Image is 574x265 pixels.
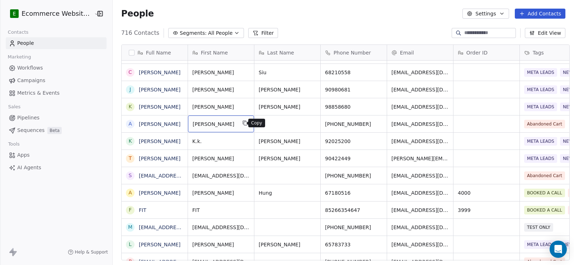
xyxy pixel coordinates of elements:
[524,137,557,146] span: META LEADS
[6,112,107,124] a: Pipelines
[192,69,250,76] span: [PERSON_NAME]
[391,224,449,231] span: [EMAIL_ADDRESS][DOMAIN_NAME]
[17,164,41,171] span: AI Agents
[524,223,553,232] span: TEST ONLY
[251,120,262,126] p: Copy
[259,241,316,248] span: [PERSON_NAME]
[75,249,108,255] span: Help & Support
[139,224,227,230] a: [EMAIL_ADDRESS][DOMAIN_NAME]
[139,190,180,196] a: [PERSON_NAME]
[122,61,188,261] div: grid
[391,241,449,248] span: [EMAIL_ADDRESS][DOMAIN_NAME]
[9,8,89,20] button: EEcommerce Website Builder
[6,75,107,86] a: Campaigns
[524,240,557,249] span: META LEADS
[139,173,227,179] a: [EMAIL_ADDRESS][DOMAIN_NAME]
[47,127,62,134] span: Beta
[192,241,250,248] span: [PERSON_NAME]
[130,86,131,93] div: J
[325,138,382,145] span: 92025200
[121,8,154,19] span: People
[17,64,43,72] span: Workflows
[5,101,24,112] span: Sales
[391,172,449,179] span: [EMAIL_ADDRESS][DOMAIN_NAME]
[259,86,316,93] span: [PERSON_NAME]
[462,9,509,19] button: Settings
[68,249,108,255] a: Help & Support
[6,62,107,74] a: Workflows
[391,86,449,93] span: [EMAIL_ADDRESS][DOMAIN_NAME]
[5,139,23,150] span: Tools
[524,171,565,180] span: Abandoned Cart
[192,86,250,93] span: [PERSON_NAME]
[259,103,316,110] span: [PERSON_NAME]
[192,155,250,162] span: [PERSON_NAME]
[139,242,180,247] a: [PERSON_NAME]
[192,224,250,231] span: [EMAIL_ADDRESS][DOMAIN_NAME]
[524,206,565,214] span: BOOKED A CALL
[259,155,316,162] span: [PERSON_NAME]
[524,85,557,94] span: META LEADS
[391,207,449,214] span: [EMAIL_ADDRESS][DOMAIN_NAME]
[139,104,180,110] a: [PERSON_NAME]
[17,114,39,122] span: Pipelines
[128,189,132,197] div: A
[391,155,449,162] span: [PERSON_NAME][EMAIL_ADDRESS][PERSON_NAME][DOMAIN_NAME]
[325,189,382,197] span: 67180516
[139,259,227,265] a: [EMAIL_ADDRESS][DOMAIN_NAME]
[208,29,232,37] span: All People
[391,69,449,76] span: [EMAIL_ADDRESS][DOMAIN_NAME]
[391,189,449,197] span: [EMAIL_ADDRESS][DOMAIN_NAME]
[121,29,159,37] span: 716 Contacts
[325,103,382,110] span: 98858680
[129,241,132,248] div: L
[524,189,565,197] span: BOOKED A CALL
[17,151,30,159] span: Apps
[22,9,92,18] span: Ecommerce Website Builder
[453,45,519,60] div: Order ID
[193,120,236,128] span: [PERSON_NAME]
[192,138,250,145] span: K.k.
[533,49,544,56] span: Tags
[128,172,132,179] div: s
[524,68,557,77] span: META LEADS
[139,207,146,213] a: FIT
[17,127,44,134] span: Sequences
[128,68,132,76] div: C
[325,241,382,248] span: 65783733
[325,86,382,93] span: 90980681
[259,69,316,76] span: Siu
[267,49,294,56] span: Last Name
[5,27,32,38] span: Contacts
[192,189,250,197] span: [PERSON_NAME]
[128,137,132,145] div: K
[146,49,171,56] span: Full Name
[325,120,382,128] span: [PHONE_NUMBER]
[17,89,60,97] span: Metrics & Events
[325,207,382,214] span: 85266354647
[17,39,34,47] span: People
[325,172,382,179] span: [PHONE_NUMBER]
[466,49,488,56] span: Order ID
[550,241,567,258] div: Open Intercom Messenger
[325,69,382,76] span: 68210558
[325,155,382,162] span: 90422449
[391,120,449,128] span: [EMAIL_ADDRESS][DOMAIN_NAME]
[122,45,188,60] div: Full Name
[128,223,132,231] div: m
[6,162,107,174] a: AI Agents
[13,10,16,17] span: E
[6,149,107,161] a: Apps
[391,103,449,110] span: [EMAIL_ADDRESS][DOMAIN_NAME]
[515,9,565,19] button: Add Contacts
[458,207,515,214] span: 3999
[254,45,320,60] div: Last Name
[6,124,107,136] a: SequencesBeta
[524,154,557,163] span: META LEADS
[129,155,132,162] div: T
[192,172,250,179] span: [EMAIL_ADDRESS][DOMAIN_NAME]
[525,28,565,38] button: Edit View
[180,29,207,37] span: Segments:
[5,52,34,62] span: Marketing
[201,49,228,56] span: First Name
